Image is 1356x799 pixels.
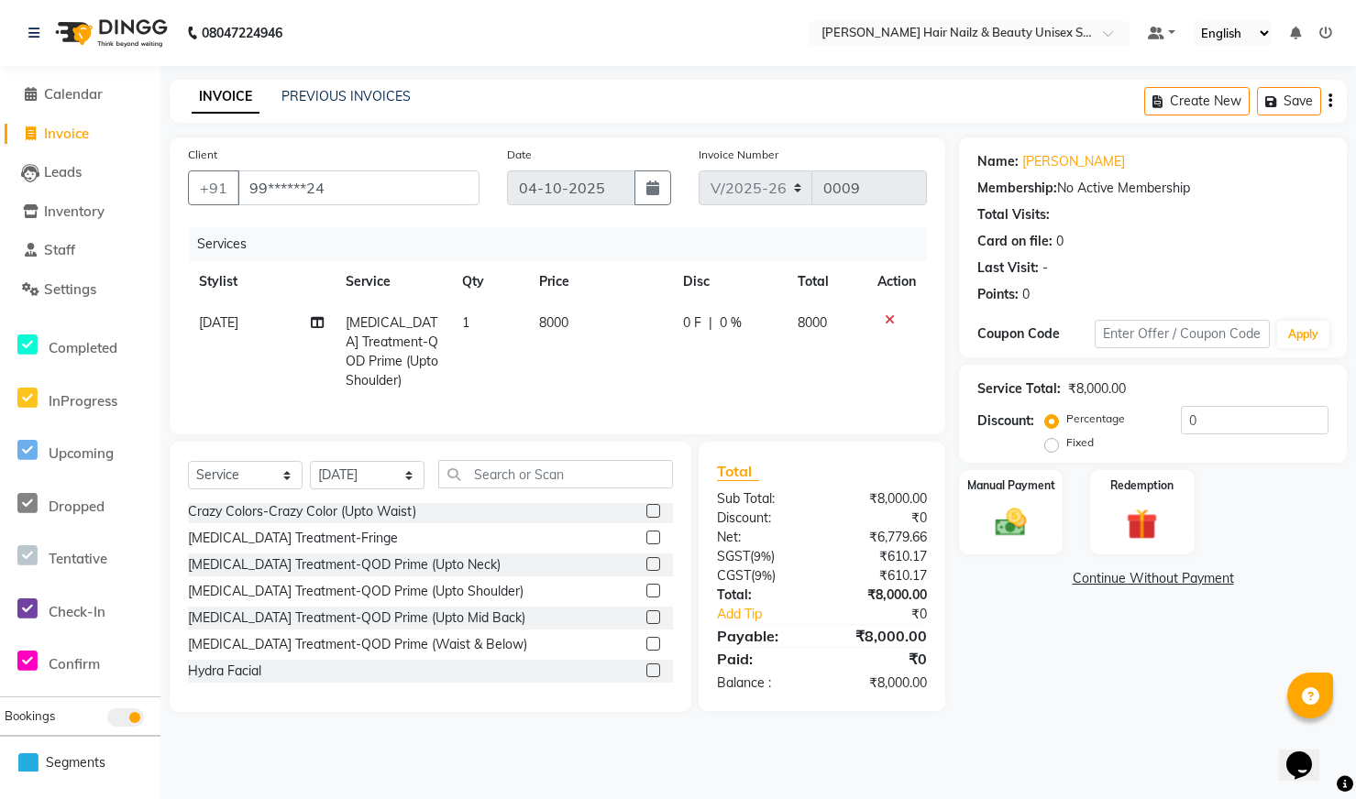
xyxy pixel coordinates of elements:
a: Calendar [5,84,156,105]
span: Settings [44,280,96,298]
div: Discount: [977,411,1034,431]
div: ₹8,000.00 [821,586,941,605]
a: Continue Without Payment [963,569,1343,588]
div: ₹610.17 [821,566,941,586]
a: Settings [5,279,156,301]
div: ( ) [703,547,822,566]
div: ₹0 [821,648,941,670]
span: Staff [44,241,75,258]
div: 0 [1056,232,1064,251]
div: No Active Membership [977,179,1328,198]
div: ₹8,000.00 [821,673,941,693]
div: [MEDICAL_DATA] Treatment-QOD Prime (Upto Neck) [188,555,501,575]
a: Add Tip [703,605,842,624]
span: Bookings [5,708,55,723]
span: | [709,313,712,333]
div: [MEDICAL_DATA] Treatment-QOD Prime (Upto Mid Back) [188,608,525,628]
span: Invoice [44,125,89,142]
span: Confirm [49,655,100,673]
img: _cash.svg [986,505,1036,541]
div: Payable: [703,625,822,647]
label: Client [188,147,217,163]
div: Last Visit: [977,258,1039,278]
span: 8000 [798,314,827,331]
span: 8000 [539,314,568,331]
th: Price [528,261,672,302]
div: ₹8,000.00 [821,489,941,509]
div: - [1042,258,1048,278]
div: ( ) [703,566,822,586]
span: 0 % [720,313,742,333]
label: Invoice Number [699,147,778,163]
span: 1 [462,314,469,331]
div: Points: [977,285,1019,304]
span: Total [717,462,759,481]
div: Total Visits: [977,205,1050,224]
button: +91 [188,170,239,205]
span: Dropped [49,498,105,515]
label: Redemption [1110,477,1174,494]
span: [DATE] [199,314,238,331]
div: Balance : [703,673,822,693]
a: Staff [5,240,156,261]
span: 9% [754,549,771,564]
div: Service Total: [977,379,1061,399]
th: Qty [451,261,528,302]
div: ₹0 [821,509,941,528]
input: Search by Name/Mobile/Email/Code [237,170,480,205]
span: [MEDICAL_DATA] Treatment-QOD Prime (Upto Shoulder) [346,314,438,389]
div: ₹6,779.66 [821,528,941,547]
span: CGST [717,567,751,584]
span: 0 F [683,313,701,333]
div: ₹0 [842,605,941,624]
div: Sub Total: [703,489,822,509]
img: _gift.svg [1117,505,1167,543]
div: [MEDICAL_DATA] Treatment-QOD Prime (Waist & Below) [188,635,527,654]
label: Fixed [1066,434,1094,451]
div: Membership: [977,179,1057,198]
span: SGST [717,548,750,564]
div: 0 [1022,285,1030,304]
div: ₹610.17 [821,547,941,566]
img: logo [47,7,172,59]
th: Service [335,261,451,302]
span: Tentative [49,550,107,567]
div: Net: [703,528,822,547]
a: Invoice [5,124,156,145]
th: Total [787,261,866,302]
th: Action [866,261,927,302]
a: INVOICE [192,81,259,114]
span: Leads [44,163,82,181]
div: [MEDICAL_DATA] Treatment-Fringe [188,529,398,548]
div: Coupon Code [977,324,1095,344]
input: Enter Offer / Coupon Code [1095,320,1271,348]
a: PREVIOUS INVOICES [281,88,411,104]
div: ₹8,000.00 [821,625,941,647]
button: Apply [1277,321,1329,348]
button: Create New [1144,87,1250,115]
th: Disc [672,261,786,302]
div: Crazy Colors-Crazy Color (Upto Waist) [188,502,416,521]
button: Save [1257,87,1321,115]
span: InProgress [49,392,117,410]
span: Completed [49,339,117,356]
div: Services [190,227,941,261]
a: Inventory [5,202,156,223]
span: Calendar [44,85,103,103]
th: Stylist [188,261,335,302]
input: Search or Scan [438,460,673,488]
label: Date [507,147,532,163]
span: Segments [46,753,105,772]
div: Discount: [703,509,822,528]
iframe: chat widget [1279,726,1338,781]
span: 9% [755,568,772,583]
span: Check-In [49,603,105,620]
div: [MEDICAL_DATA] Treatment-QOD Prime (Upto Shoulder) [188,582,524,601]
b: 08047224946 [202,7,282,59]
span: Upcoming [49,444,114,462]
div: Name: [977,152,1019,171]
div: Card on file: [977,232,1053,251]
div: Hydra Facial [188,662,261,681]
a: Leads [5,162,156,183]
div: Total: [703,586,822,605]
